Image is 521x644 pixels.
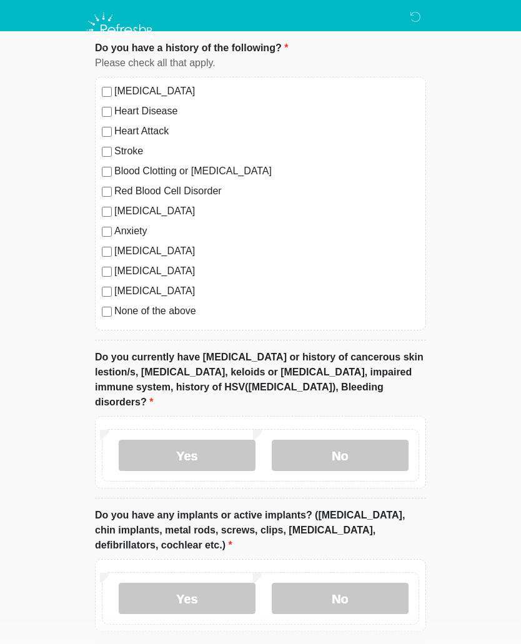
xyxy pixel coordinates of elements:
[114,124,419,139] label: Heart Attack
[95,350,426,410] label: Do you currently have [MEDICAL_DATA] or history of cancerous skin lestion/s, [MEDICAL_DATA], kelo...
[114,304,419,319] label: None of the above
[102,107,112,117] input: Heart Disease
[102,207,112,217] input: [MEDICAL_DATA]
[102,187,112,197] input: Red Blood Cell Disorder
[102,227,112,237] input: Anxiety
[114,224,419,239] label: Anxiety
[95,56,426,71] div: Please check all that apply.
[102,267,112,277] input: [MEDICAL_DATA]
[102,147,112,157] input: Stroke
[102,287,112,297] input: [MEDICAL_DATA]
[114,84,419,99] label: [MEDICAL_DATA]
[102,167,112,177] input: Blood Clotting or [MEDICAL_DATA]
[114,104,419,119] label: Heart Disease
[95,508,426,553] label: Do you have any implants or active implants? ([MEDICAL_DATA], chin implants, metal rods, screws, ...
[102,87,112,97] input: [MEDICAL_DATA]
[119,583,256,614] label: Yes
[119,440,256,471] label: Yes
[114,164,419,179] label: Blood Clotting or [MEDICAL_DATA]
[114,204,419,219] label: [MEDICAL_DATA]
[114,284,419,299] label: [MEDICAL_DATA]
[102,127,112,137] input: Heart Attack
[114,244,419,259] label: [MEDICAL_DATA]
[102,247,112,257] input: [MEDICAL_DATA]
[102,307,112,317] input: None of the above
[114,264,419,279] label: [MEDICAL_DATA]
[114,184,419,199] label: Red Blood Cell Disorder
[114,144,419,159] label: Stroke
[272,440,409,471] label: No
[272,583,409,614] label: No
[82,9,158,51] img: Refresh RX Logo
